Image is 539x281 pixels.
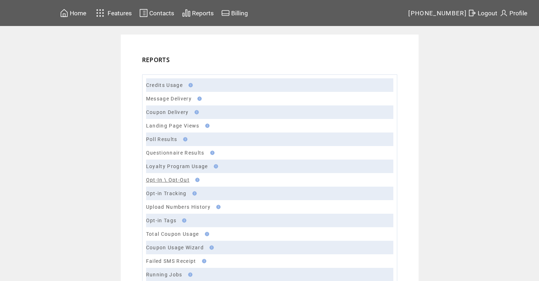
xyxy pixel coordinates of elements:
[499,9,508,17] img: profile.svg
[193,178,199,182] img: help.gif
[467,7,498,19] a: Logout
[509,10,527,17] span: Profile
[108,10,132,17] span: Features
[146,82,183,88] a: Credits Usage
[498,7,528,19] a: Profile
[214,205,221,209] img: help.gif
[146,204,211,210] a: Upload Numbers History
[146,177,190,183] a: Opt-In \ Opt-Out
[139,9,148,17] img: contacts.svg
[212,164,218,168] img: help.gif
[146,163,208,169] a: Loyalty Program Usage
[70,10,86,17] span: Home
[181,137,187,141] img: help.gif
[146,191,187,196] a: Opt-in Tracking
[208,151,214,155] img: help.gif
[220,7,249,19] a: Billing
[146,245,204,250] a: Coupon Usage Wizard
[146,258,196,264] a: Failed SMS Receipt
[200,259,206,263] img: help.gif
[146,96,192,102] a: Message Delivery
[231,10,248,17] span: Billing
[195,97,202,101] img: help.gif
[59,7,87,19] a: Home
[93,6,133,20] a: Features
[146,109,189,115] a: Coupon Delivery
[203,232,209,236] img: help.gif
[60,9,68,17] img: home.svg
[207,245,214,250] img: help.gif
[94,7,107,19] img: features.svg
[182,9,191,17] img: chart.svg
[146,231,199,237] a: Total Coupon Usage
[180,218,186,223] img: help.gif
[138,7,175,19] a: Contacts
[190,191,197,196] img: help.gif
[468,9,476,17] img: exit.svg
[146,136,177,142] a: Poll Results
[149,10,174,17] span: Contacts
[142,56,170,64] span: REPORTS
[146,150,204,156] a: Questionnaire Results
[186,272,192,277] img: help.gif
[192,10,214,17] span: Reports
[146,218,177,223] a: Opt-in Tags
[408,10,467,17] span: [PHONE_NUMBER]
[146,123,199,129] a: Landing Page Views
[146,272,182,277] a: Running Jobs
[181,7,215,19] a: Reports
[221,9,230,17] img: creidtcard.svg
[203,124,209,128] img: help.gif
[192,110,199,114] img: help.gif
[478,10,497,17] span: Logout
[186,83,193,87] img: help.gif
